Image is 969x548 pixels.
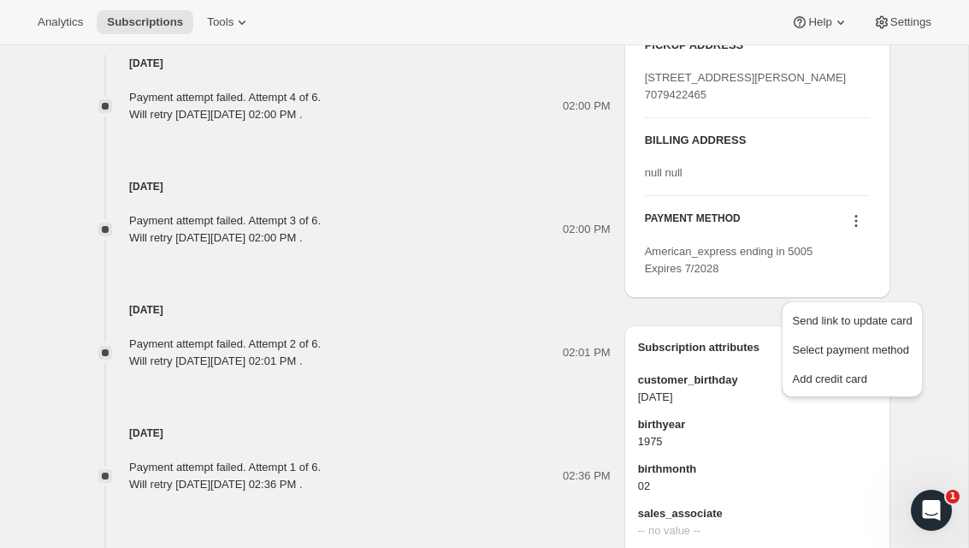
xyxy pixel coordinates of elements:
[129,336,321,370] div: Payment attempt failed. Attempt 2 of 6. Will retry [DATE][DATE] 02:01 PM .
[78,301,611,319] h4: [DATE]
[27,10,93,34] button: Analytics
[207,15,233,29] span: Tools
[638,433,877,450] span: 1975
[946,490,960,503] span: 1
[78,55,611,72] h4: [DATE]
[787,307,917,334] button: Send link to update card
[78,425,611,442] h4: [DATE]
[563,98,611,115] span: 02:00 PM
[645,166,682,179] span: null null
[638,505,877,522] span: sales_associate
[638,522,877,539] span: -- no value --
[645,211,741,235] h3: PAYMENT METHOD
[911,490,952,531] iframe: Intercom live chat
[792,314,912,327] span: Send link to update card
[792,343,909,356] span: Select payment method
[890,15,931,29] span: Settings
[197,10,261,34] button: Tools
[645,245,813,275] span: American_express ending in 5005 Expires 7/2028
[563,344,611,361] span: 02:01 PM
[563,221,611,238] span: 02:00 PM
[638,416,877,433] span: birthyear
[129,212,321,247] div: Payment attempt failed. Attempt 3 of 6. Will retry [DATE][DATE] 02:00 PM .
[787,336,917,363] button: Select payment method
[638,389,877,406] span: [DATE]
[645,132,870,149] h3: BILLING ADDRESS
[563,468,611,485] span: 02:36 PM
[638,339,837,363] h3: Subscription attributes
[863,10,942,34] button: Settings
[645,71,847,101] span: [STREET_ADDRESS][PERSON_NAME] 7079422465
[638,372,877,389] span: customer_birthday
[78,178,611,195] h4: [DATE]
[107,15,183,29] span: Subscriptions
[38,15,83,29] span: Analytics
[787,365,917,392] button: Add credit card
[129,89,321,123] div: Payment attempt failed. Attempt 4 of 6. Will retry [DATE][DATE] 02:00 PM .
[638,478,877,495] span: 02
[781,10,859,34] button: Help
[645,37,870,54] h3: PICKUP ADDRESS
[97,10,193,34] button: Subscriptions
[808,15,831,29] span: Help
[792,372,866,385] span: Add credit card
[129,459,321,493] div: Payment attempt failed. Attempt 1 of 6. Will retry [DATE][DATE] 02:36 PM .
[638,461,877,478] span: birthmonth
